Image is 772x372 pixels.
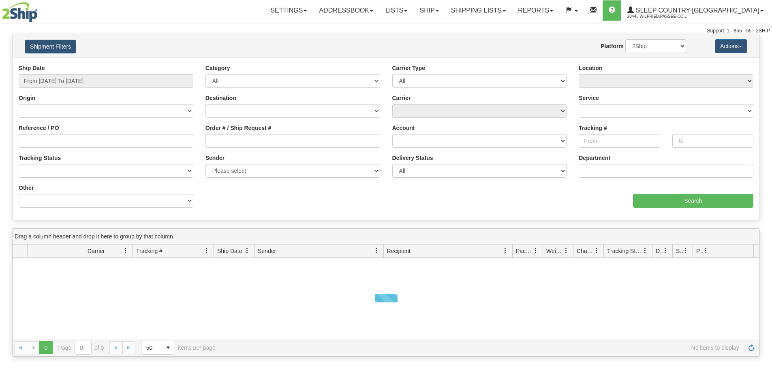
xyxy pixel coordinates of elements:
label: Order # / Ship Request # [205,124,272,132]
a: Weight filter column settings [559,244,573,257]
img: logo2044.jpg [2,2,38,22]
span: Pickup Status [696,247,703,255]
input: To [672,134,753,148]
a: Pickup Status filter column settings [699,244,713,257]
span: items per page [141,341,216,355]
span: Shipment Issues [676,247,683,255]
a: Tracking Status filter column settings [638,244,652,257]
a: Ship [413,0,445,21]
span: Tracking Status [607,247,642,255]
label: Department [579,154,610,162]
a: Refresh [745,341,758,354]
span: Carrier [88,247,105,255]
span: Page sizes drop down [141,341,175,355]
a: Addressbook [313,0,379,21]
a: Sleep Country [GEOGRAPHIC_DATA] 2044 / Wilfried.Passee-Coutrin [621,0,770,21]
button: Actions [715,39,747,53]
input: Search [633,194,753,208]
label: Other [19,184,34,192]
label: Ship Date [19,64,45,72]
span: select [162,341,175,354]
div: grid grouping header [13,229,759,244]
a: Sender filter column settings [370,244,383,257]
label: Tracking # [579,124,607,132]
a: Packages filter column settings [529,244,543,257]
button: Shipment Filters [25,40,76,53]
a: Tracking # filter column settings [200,244,214,257]
span: Sleep Country [GEOGRAPHIC_DATA] [634,7,759,14]
a: Recipient filter column settings [498,244,512,257]
a: Reports [512,0,559,21]
span: Sender [258,247,276,255]
span: Ship Date [217,247,242,255]
span: Charge [577,247,594,255]
label: Origin [19,94,35,102]
a: Lists [379,0,413,21]
span: 2044 / Wilfried.Passee-Coutrin [627,13,688,21]
iframe: chat widget [753,145,771,227]
label: Tracking Status [19,154,61,162]
span: No items to display [227,344,739,351]
label: Account [392,124,415,132]
span: Page of 0 [58,341,104,355]
label: Sender [205,154,225,162]
a: Carrier filter column settings [119,244,133,257]
span: Packages [516,247,533,255]
span: Recipient [387,247,411,255]
input: From [579,134,660,148]
a: Charge filter column settings [590,244,603,257]
span: Weight [546,247,563,255]
label: Reference / PO [19,124,59,132]
a: Ship Date filter column settings [240,244,254,257]
label: Carrier [392,94,411,102]
a: Shipping lists [445,0,512,21]
label: Service [579,94,599,102]
label: Destination [205,94,236,102]
span: 50 [146,344,157,352]
label: Carrier Type [392,64,425,72]
a: Shipment Issues filter column settings [679,244,693,257]
a: Settings [264,0,313,21]
span: Page 0 [39,341,52,354]
span: Tracking # [136,247,163,255]
div: Support: 1 - 855 - 55 - 2SHIP [2,28,770,34]
label: Platform [601,42,624,50]
label: Delivery Status [392,154,433,162]
label: Location [579,64,602,72]
a: Delivery Status filter column settings [659,244,672,257]
span: Delivery Status [656,247,663,255]
label: Category [205,64,230,72]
